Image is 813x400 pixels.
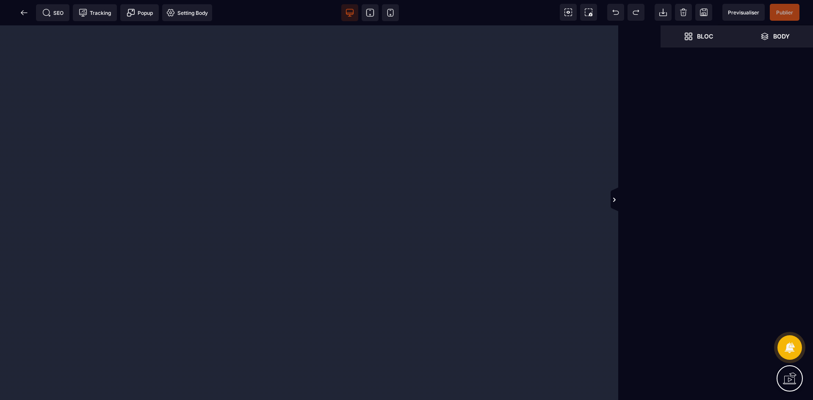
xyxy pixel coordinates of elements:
[697,33,713,39] strong: Bloc
[127,8,153,17] span: Popup
[722,4,765,21] span: Preview
[728,9,759,16] span: Previsualiser
[776,9,793,16] span: Publier
[661,25,737,47] span: Open Blocks
[773,33,790,39] strong: Body
[166,8,208,17] span: Setting Body
[42,8,64,17] span: SEO
[560,4,577,21] span: View components
[737,25,813,47] span: Open Layer Manager
[79,8,111,17] span: Tracking
[580,4,597,21] span: Screenshot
